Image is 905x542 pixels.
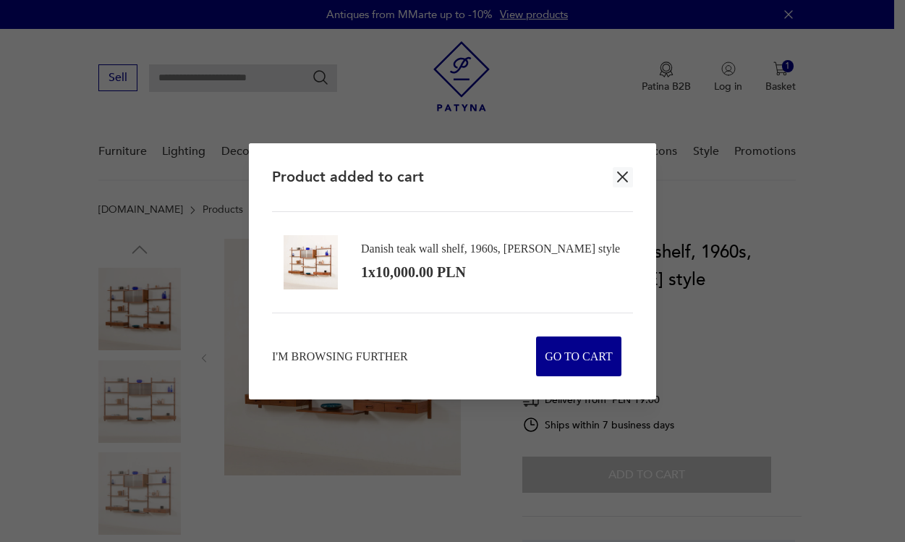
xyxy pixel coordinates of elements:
[536,336,621,376] button: Go to cart
[272,348,408,365] button: I'm browsing further
[361,242,620,255] font: Danish teak wall shelf, 1960s, [PERSON_NAME] style
[272,167,424,187] font: Product added to cart
[368,264,375,280] font: x
[361,264,368,280] font: 1
[375,264,466,280] font: 10,000.00 PLN
[272,350,408,363] font: I'm browsing further
[545,350,613,363] font: Go to cart
[284,235,338,289] img: Product photo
